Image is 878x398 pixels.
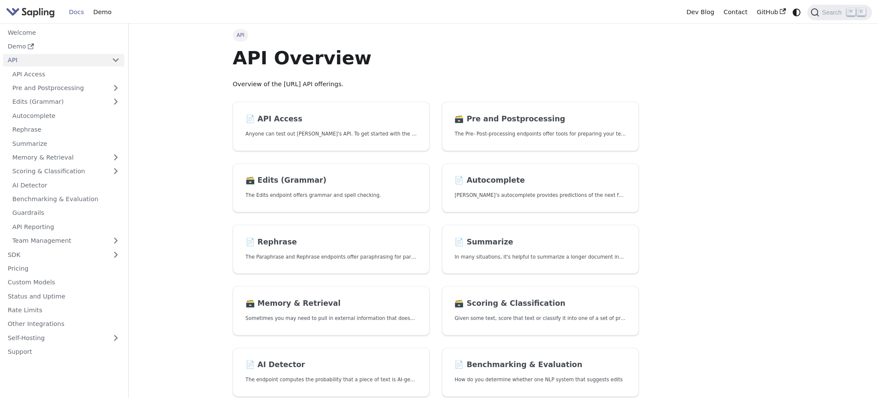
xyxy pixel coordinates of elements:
[246,299,417,308] h2: Memory & Retrieval
[233,163,430,213] a: 🗃️ Edits (Grammar)The Edits endpoint offers grammar and spell checking.
[719,6,752,19] a: Contact
[8,207,124,219] a: Guardrails
[454,115,625,124] h2: Pre and Postprocessing
[8,151,124,164] a: Memory & Retrieval
[8,193,124,205] a: Benchmarking & Evaluation
[454,314,625,323] p: Given some text, score that text or classify it into one of a set of pre-specified categories.
[3,248,107,261] a: SDK
[454,376,625,384] p: How do you determine whether one NLP system that suggests edits
[454,130,625,138] p: The Pre- Post-processing endpoints offer tools for preparing your text data for ingestation as we...
[857,8,866,16] kbd: K
[6,6,58,18] a: Sapling.ai
[233,46,639,69] h1: API Overview
[3,304,124,317] a: Rate Limits
[107,54,124,66] button: Collapse sidebar category 'API'
[8,124,124,136] a: Rephrase
[246,238,417,247] h2: Rephrase
[246,176,417,185] h2: Edits (Grammar)
[454,176,625,185] h2: Autocomplete
[454,238,625,247] h2: Summarize
[8,96,124,108] a: Edits (Grammar)
[233,286,430,335] a: 🗃️ Memory & RetrievalSometimes you may need to pull in external information that doesn't fit in t...
[233,102,430,151] a: 📄️ API AccessAnyone can test out [PERSON_NAME]'s API. To get started with the API, simply:
[3,276,124,289] a: Custom Models
[107,248,124,261] button: Expand sidebar category 'SDK'
[454,299,625,308] h2: Scoring & Classification
[8,68,124,80] a: API Access
[3,40,124,53] a: Demo
[64,6,89,19] a: Docs
[8,179,124,191] a: AI Detector
[246,360,417,370] h2: AI Detector
[233,79,639,90] p: Overview of the [URL] API offerings.
[454,191,625,199] p: Sapling's autocomplete provides predictions of the next few characters or words
[442,102,639,151] a: 🗃️ Pre and PostprocessingThe Pre- Post-processing endpoints offer tools for preparing your text d...
[8,235,124,247] a: Team Management
[454,253,625,261] p: In many situations, it's helpful to summarize a longer document into a shorter, more easily diges...
[442,225,639,274] a: 📄️ SummarizeIn many situations, it's helpful to summarize a longer document into a shorter, more ...
[246,130,417,138] p: Anyone can test out Sapling's API. To get started with the API, simply:
[752,6,790,19] a: GitHub
[442,286,639,335] a: 🗃️ Scoring & ClassificationGiven some text, score that text or classify it into one of a set of p...
[233,225,430,274] a: 📄️ RephraseThe Paraphrase and Rephrase endpoints offer paraphrasing for particular styles.
[233,29,639,41] nav: Breadcrumbs
[3,26,124,39] a: Welcome
[8,165,124,178] a: Scoring & Classification
[3,290,124,302] a: Status and Uptime
[8,137,124,150] a: Summarize
[3,54,107,66] a: API
[3,262,124,275] a: Pricing
[847,8,855,16] kbd: ⌘
[246,314,417,323] p: Sometimes you may need to pull in external information that doesn't fit in the context size of an...
[246,191,417,199] p: The Edits endpoint offers grammar and spell checking.
[3,332,124,344] a: Self-Hosting
[807,5,872,20] button: Search (Command+K)
[791,6,803,18] button: Switch between dark and light mode (currently system mode)
[454,360,625,370] h2: Benchmarking & Evaluation
[89,6,116,19] a: Demo
[246,253,417,261] p: The Paraphrase and Rephrase endpoints offer paraphrasing for particular styles.
[442,348,639,397] a: 📄️ Benchmarking & EvaluationHow do you determine whether one NLP system that suggests edits
[6,6,55,18] img: Sapling.ai
[8,82,124,94] a: Pre and Postprocessing
[442,163,639,213] a: 📄️ Autocomplete[PERSON_NAME]'s autocomplete provides predictions of the next few characters or words
[246,376,417,384] p: The endpoint computes the probability that a piece of text is AI-generated,
[3,318,124,330] a: Other Integrations
[8,109,124,122] a: Autocomplete
[246,115,417,124] h2: API Access
[233,29,249,41] span: API
[8,220,124,233] a: API Reporting
[233,348,430,397] a: 📄️ AI DetectorThe endpoint computes the probability that a piece of text is AI-generated,
[819,9,847,16] span: Search
[3,346,124,358] a: Support
[682,6,719,19] a: Dev Blog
